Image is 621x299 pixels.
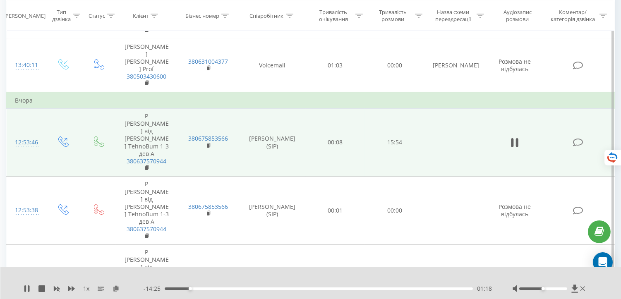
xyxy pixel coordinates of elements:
[133,12,149,19] div: Клієнт
[239,177,306,245] td: [PERSON_NAME] (SIP)
[52,9,71,23] div: Тип дзвінка
[185,12,219,19] div: Бізнес номер
[15,57,36,73] div: 13:40:11
[549,9,597,23] div: Коментар/категорія дзвінка
[127,157,166,165] a: 380637570944
[15,202,36,218] div: 12:53:38
[593,252,613,272] div: Open Intercom Messenger
[239,39,306,92] td: Voicemail
[313,9,354,23] div: Тривалість очікування
[188,203,228,210] a: 380675853566
[188,134,228,142] a: 380675853566
[494,9,541,23] div: Аудіозапис розмови
[239,108,306,177] td: [PERSON_NAME] (SIP)
[306,177,365,245] td: 00:01
[116,177,177,245] td: Р [PERSON_NAME] від [PERSON_NAME] TehnoBum 1-3 дев А
[477,285,492,293] span: 01:18
[89,12,105,19] div: Статус
[365,108,424,177] td: 15:54
[499,57,531,73] span: Розмова не відбулась
[372,9,413,23] div: Тривалість розмови
[83,285,89,293] span: 1 x
[189,287,192,290] div: Accessibility label
[127,72,166,80] a: 380503430600
[7,92,615,109] td: Вчора
[127,225,166,233] a: 380637570944
[424,39,486,92] td: [PERSON_NAME]
[116,108,177,177] td: Р [PERSON_NAME] від [PERSON_NAME] TehnoBum 1-3 дев А
[365,39,424,92] td: 00:00
[188,57,228,65] a: 380631004377
[15,134,36,151] div: 12:53:46
[250,12,284,19] div: Співробітник
[4,12,46,19] div: [PERSON_NAME]
[499,203,531,218] span: Розмова не відбулась
[116,39,177,92] td: [PERSON_NAME] [PERSON_NAME] Prof
[306,108,365,177] td: 00:08
[306,39,365,92] td: 01:03
[144,285,165,293] span: - 14:25
[432,9,475,23] div: Назва схеми переадресації
[365,177,424,245] td: 00:00
[542,287,545,290] div: Accessibility label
